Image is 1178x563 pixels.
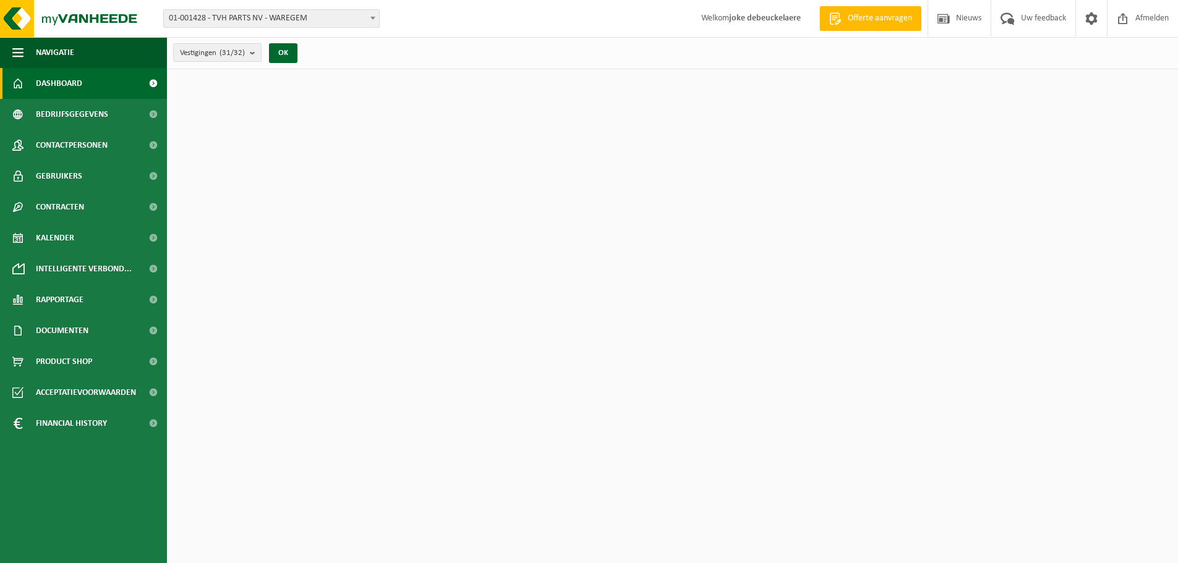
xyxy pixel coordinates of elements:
[36,68,82,99] span: Dashboard
[36,222,74,253] span: Kalender
[36,284,83,315] span: Rapportage
[36,161,82,192] span: Gebruikers
[36,346,92,377] span: Product Shop
[819,6,921,31] a: Offerte aanvragen
[729,14,801,23] strong: joke debeuckelaere
[36,253,132,284] span: Intelligente verbond...
[36,130,108,161] span: Contactpersonen
[36,37,74,68] span: Navigatie
[36,315,88,346] span: Documenten
[845,12,915,25] span: Offerte aanvragen
[36,192,84,222] span: Contracten
[269,43,297,63] button: OK
[173,43,262,62] button: Vestigingen(31/32)
[220,49,245,57] count: (31/32)
[163,9,380,28] span: 01-001428 - TVH PARTS NV - WAREGEM
[36,99,108,130] span: Bedrijfsgegevens
[36,408,107,439] span: Financial History
[164,10,379,27] span: 01-001428 - TVH PARTS NV - WAREGEM
[180,44,245,62] span: Vestigingen
[36,377,136,408] span: Acceptatievoorwaarden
